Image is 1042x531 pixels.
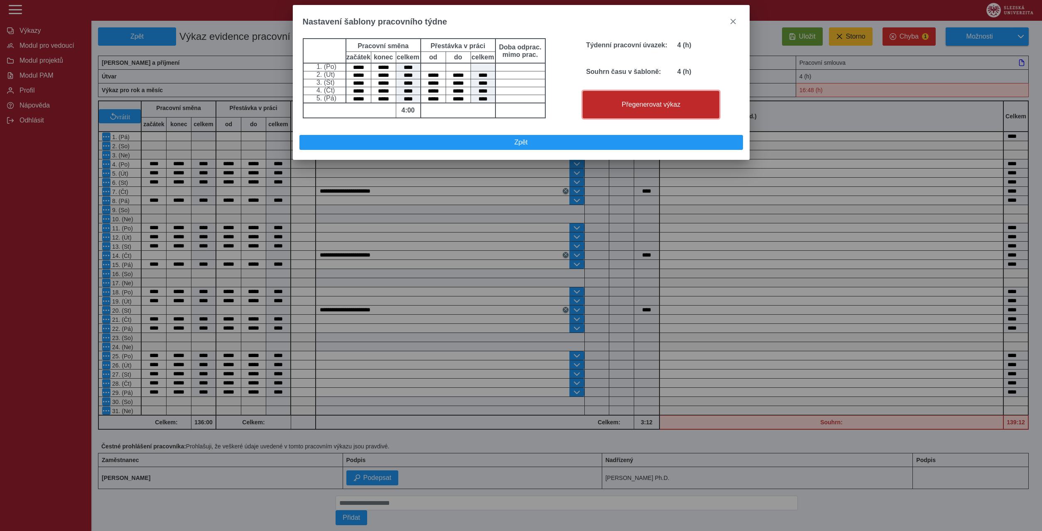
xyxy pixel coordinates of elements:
b: do [446,54,471,61]
span: 3. (St) [315,79,335,86]
b: od [421,54,446,61]
button: close [726,15,740,28]
b: Přestávka v práci [431,42,485,49]
span: 5. (Pá) [315,95,336,102]
b: 4:00 [396,107,420,114]
span: 4. (Čt) [315,87,335,94]
b: začátek [346,54,371,61]
b: celkem [396,54,420,61]
b: Pracovní směna [358,42,409,49]
button: Přegenerovat výkaz [583,91,719,118]
b: 4 (h) [677,42,691,49]
b: Souhrn času v šabloně: [586,68,661,75]
span: Přegenerovat výkaz [586,101,716,108]
b: Doba odprac. mimo prac. [498,44,543,59]
b: konec [371,54,396,61]
b: Týdenní pracovní úvazek: [586,42,667,49]
b: 4 (h) [677,68,691,75]
button: Zpět [299,135,743,150]
b: celkem [471,54,495,61]
span: Zpět [303,139,739,146]
span: 2. (Út) [315,71,335,78]
span: 1. (Po) [315,63,336,70]
span: Nastavení šablony pracovního týdne [303,17,447,27]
